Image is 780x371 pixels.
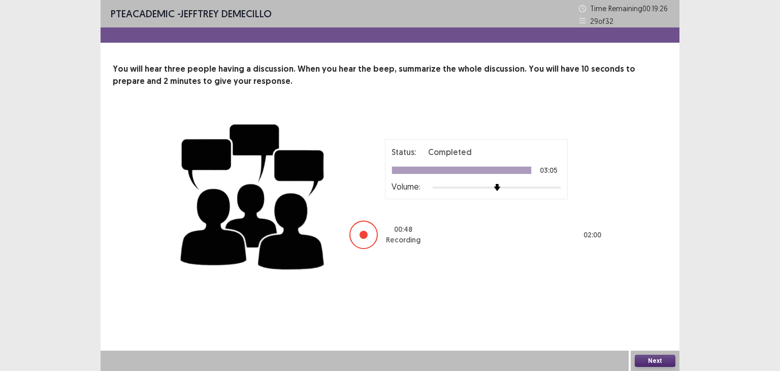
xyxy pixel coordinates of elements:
[394,224,412,235] p: 00 : 48
[540,167,558,174] p: 03:05
[590,3,669,14] p: Time Remaining 00 : 19 : 26
[428,146,472,158] p: Completed
[635,355,675,367] button: Next
[177,112,329,278] img: group-discussion
[494,184,501,191] img: arrow-thumb
[386,235,420,245] p: Recording
[583,230,601,240] p: 02 : 00
[392,146,416,158] p: Status:
[392,180,420,193] p: Volume:
[590,16,613,26] p: 29 of 32
[111,6,272,21] p: - JEFFTREY DEMECILLO
[111,7,175,20] span: PTE academic
[113,63,667,87] p: You will hear three people having a discussion. When you hear the beep, summarize the whole discu...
